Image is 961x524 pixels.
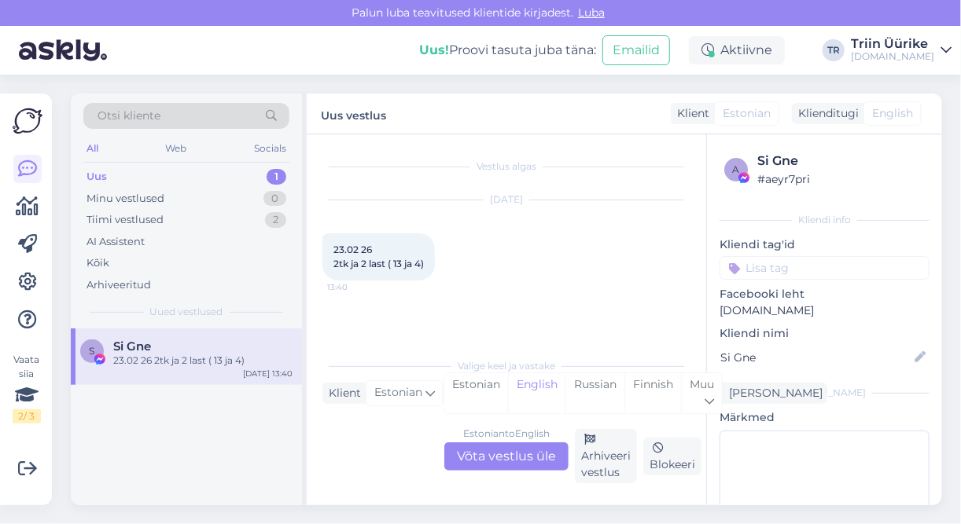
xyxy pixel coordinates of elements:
img: Askly Logo [13,106,42,136]
div: Klient [322,385,361,401]
div: Blokeeri [643,438,701,475]
div: TR [823,39,845,61]
div: 2 / 3 [13,409,41,423]
span: 13:40 [327,281,386,293]
div: [DATE] 13:40 [243,368,293,379]
p: Märkmed [720,409,930,426]
b: Uus! [419,42,449,57]
span: a [733,163,740,175]
div: Klienditugi [792,105,859,122]
span: 23.02 26 2tk ja 2 last ( 13 ja 4) [333,244,424,269]
span: Otsi kliente [98,108,160,124]
span: Estonian [723,105,771,122]
div: Tiimi vestlused [87,212,164,228]
div: Vaata siia [13,353,41,423]
div: AI Assistent [87,234,145,250]
div: Arhiveeritud [87,277,151,293]
div: Klient [671,105,709,122]
button: Emailid [602,35,670,65]
label: Uus vestlus [321,103,386,124]
div: [PERSON_NAME] [723,385,823,401]
div: 1 [267,169,286,185]
a: Triin Üürike[DOMAIN_NAME] [851,38,952,63]
div: Estonian [444,373,508,413]
div: 2 [265,212,286,228]
div: Valige keel ja vastake [322,359,690,373]
div: Vestlus algas [322,159,690,174]
span: Luba [573,5,609,20]
div: 0 [263,191,286,207]
div: Web [163,138,190,159]
span: Si Gne [113,339,151,354]
span: Estonian [374,384,422,401]
div: Minu vestlused [87,191,164,207]
div: Socials [251,138,289,159]
div: # aeyr7pri [757,170,925,188]
div: [DATE] [322,192,690,207]
div: [DOMAIN_NAME] [851,50,934,63]
div: Arhiveeri vestlus [575,429,637,483]
p: Kliendi nimi [720,325,930,342]
div: Triin Üürike [851,38,934,50]
div: Kliendi info [720,213,930,227]
div: English [508,373,565,413]
input: Lisa tag [720,256,930,280]
p: [DOMAIN_NAME] [720,302,930,319]
span: English [872,105,913,122]
div: Proovi tasuta juba täna: [419,41,596,60]
span: Uued vestlused [150,305,223,319]
div: Kõik [87,255,109,271]
div: All [83,138,101,159]
div: Estonian to English [463,427,550,441]
div: Finnish [624,373,681,413]
p: Kliendi tag'id [720,236,930,253]
span: S [90,345,95,357]
input: Lisa nimi [720,349,911,366]
div: 23.02 26 2tk ja 2 last ( 13 ja 4) [113,354,293,368]
div: Si Gne [757,152,925,170]
span: Muu [690,377,714,391]
p: Facebooki leht [720,286,930,302]
div: Russian [565,373,624,413]
div: Aktiivne [689,36,785,64]
div: Võta vestlus üle [444,442,569,471]
div: Uus [87,169,107,185]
